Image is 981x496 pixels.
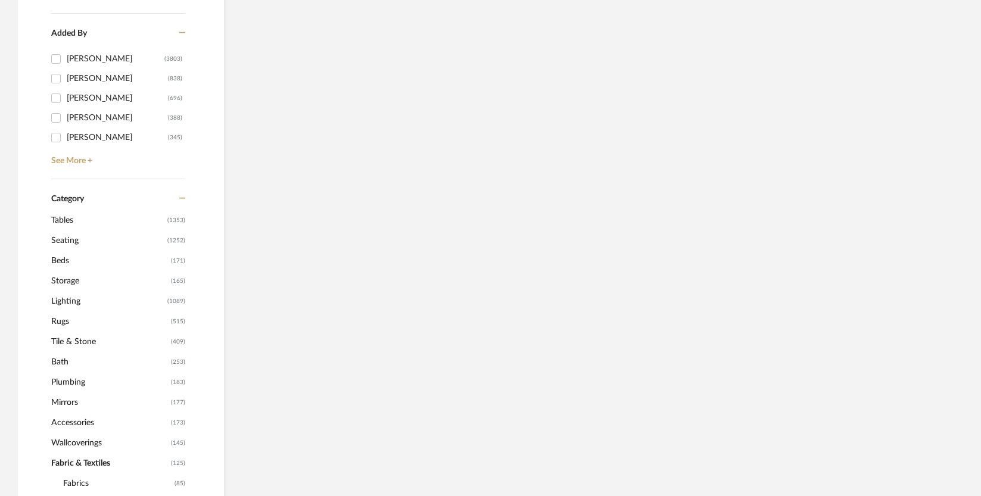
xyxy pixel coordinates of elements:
[171,251,185,270] span: (171)
[175,474,185,493] span: (85)
[168,89,182,108] div: (696)
[51,413,168,433] span: Accessories
[168,108,182,127] div: (388)
[51,433,168,453] span: Wallcoverings
[51,210,164,230] span: Tables
[67,89,168,108] div: [PERSON_NAME]
[171,373,185,392] span: (183)
[51,332,168,352] span: Tile & Stone
[63,473,172,494] span: Fabrics
[168,128,182,147] div: (345)
[51,352,168,372] span: Bath
[51,291,164,311] span: Lighting
[171,312,185,331] span: (515)
[51,194,84,204] span: Category
[167,211,185,230] span: (1353)
[67,128,168,147] div: [PERSON_NAME]
[171,433,185,453] span: (145)
[51,311,168,332] span: Rugs
[171,352,185,372] span: (253)
[51,453,168,473] span: Fabric & Textiles
[51,230,164,251] span: Seating
[168,69,182,88] div: (838)
[164,49,182,68] div: (3803)
[167,231,185,250] span: (1252)
[167,292,185,311] span: (1089)
[67,108,168,127] div: [PERSON_NAME]
[171,332,185,351] span: (409)
[171,413,185,432] span: (173)
[171,393,185,412] span: (177)
[67,69,168,88] div: [PERSON_NAME]
[51,271,168,291] span: Storage
[171,454,185,473] span: (125)
[67,49,164,68] div: [PERSON_NAME]
[51,29,87,38] span: Added By
[171,272,185,291] span: (165)
[48,147,185,166] a: See More +
[51,392,168,413] span: Mirrors
[51,372,168,392] span: Plumbing
[51,251,168,271] span: Beds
